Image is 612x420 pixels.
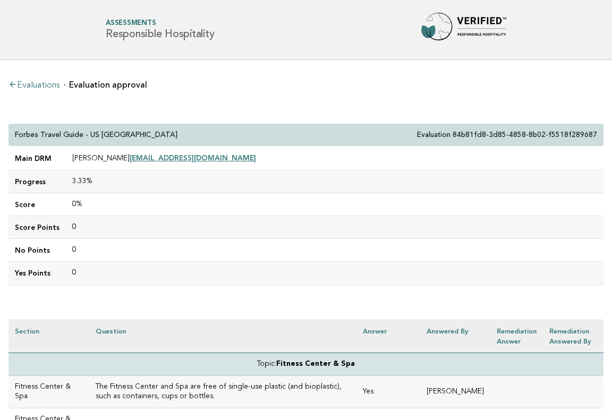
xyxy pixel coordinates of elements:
[66,216,603,239] td: 0
[66,193,603,216] td: 0%
[66,170,603,193] td: 3.33%
[8,147,66,170] td: Main DRM
[543,319,603,353] th: Remediation Answered by
[66,147,603,170] td: [PERSON_NAME]
[64,81,147,89] li: Evaluation approval
[356,319,420,353] th: Answer
[106,20,214,40] h1: Responsible Hospitality
[8,193,66,216] td: Score
[130,153,256,162] a: [EMAIL_ADDRESS][DOMAIN_NAME]
[8,216,66,239] td: Score Points
[8,262,66,285] td: Yes Points
[276,361,355,367] strong: Fitness Center & Spa
[89,319,356,353] th: Question
[8,170,66,193] td: Progress
[8,239,66,262] td: No Points
[66,239,603,262] td: 0
[8,353,603,375] td: Topic:
[96,382,350,401] h3: The Fitness Center and Spa are free of single-use plastic (and bioplastic), such as containers, c...
[15,130,177,140] p: Forbes Travel Guide - US [GEOGRAPHIC_DATA]
[417,130,597,140] p: Evaluation 84b81fd8-3d85-4858-8b02-f5518f289687
[420,319,490,353] th: Answered by
[106,20,214,27] span: Assessments
[356,376,420,408] td: Yes
[8,81,59,90] a: Evaluations
[490,319,543,353] th: Remediation Answer
[8,319,89,353] th: Section
[420,376,490,408] td: [PERSON_NAME]
[8,376,89,408] td: Fitness Center & Spa
[66,262,603,285] td: 0
[421,13,506,47] img: Forbes Travel Guide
